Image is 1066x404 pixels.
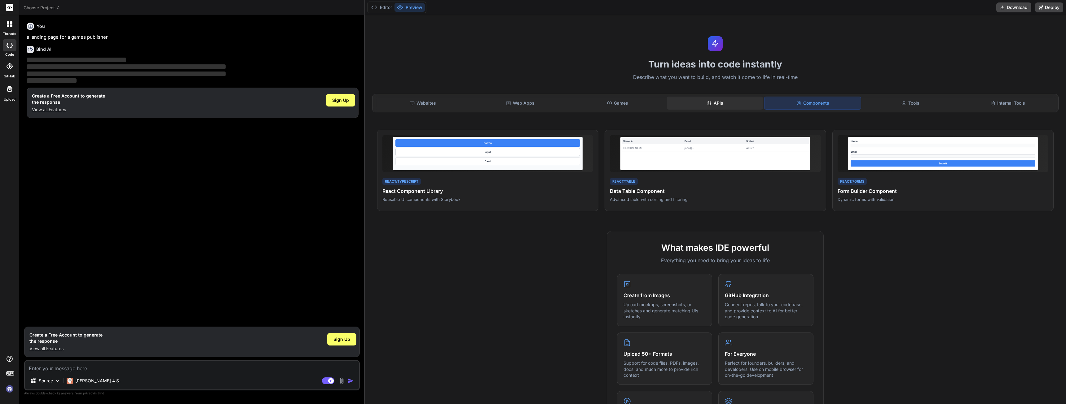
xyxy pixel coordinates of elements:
[39,378,53,384] p: Source
[725,302,807,320] p: Connect repos, talk to your codebase, and provide context to AI for better code generation
[623,292,706,299] h4: Create from Images
[27,72,226,76] span: ‌
[623,302,706,320] p: Upload mockups, screenshots, or sketches and generate matching UIs instantly
[333,336,350,342] span: Sign Up
[838,187,1048,195] h4: Form Builder Component
[746,146,808,150] div: Active
[395,157,580,165] div: Card
[36,46,51,52] h6: Bind AI
[348,378,354,384] img: icon
[617,257,813,264] p: Everything you need to bring your ideas to life
[27,58,126,62] span: ‌
[725,292,807,299] h4: GitHub Integration
[667,97,763,110] div: APIs
[838,197,1048,202] p: Dynamic forms with validation
[369,3,394,12] button: Editor
[610,187,821,195] h4: Data Table Component
[610,197,821,202] p: Advanced table with sorting and filtering
[4,384,15,394] img: signin
[685,139,746,143] div: Email
[623,350,706,358] h4: Upload 50+ Formats
[368,73,1062,81] p: Describe what you want to build, and watch it come to life in real-time
[4,74,15,79] label: GitHub
[375,97,471,110] div: Websites
[29,345,103,352] p: View all Features
[382,197,593,202] p: Reusable UI components with Storybook
[5,52,14,57] label: code
[623,360,706,378] p: Support for code files, PDFs, images, docs, and much more to provide rich context
[725,350,807,358] h4: For Everyone
[368,59,1062,70] h1: Turn ideas into code instantly
[24,5,60,11] span: Choose Project
[764,97,861,110] div: Components
[332,97,349,103] span: Sign Up
[851,150,1035,154] div: Email
[623,139,685,143] div: Name ↓
[1035,2,1063,12] button: Deploy
[960,97,1056,110] div: Internal Tools
[685,146,746,150] div: john@...
[27,78,77,83] span: ‌
[617,241,813,254] h2: What makes IDE powerful
[32,106,105,113] p: View all Features
[32,93,105,105] h1: Create a Free Account to generate the response
[382,178,421,185] div: React/TypeScript
[4,97,15,102] label: Upload
[394,3,425,12] button: Preview
[851,139,1035,143] div: Name
[395,139,580,147] div: Button
[55,378,60,384] img: Pick Models
[75,378,121,384] p: [PERSON_NAME] 4 S..
[27,64,226,69] span: ‌
[610,178,638,185] div: React/Table
[862,97,958,110] div: Tools
[851,160,1035,167] div: Submit
[37,23,45,29] h6: You
[725,360,807,378] p: Perfect for founders, builders, and developers. Use on mobile browser for on-the-go development
[67,378,73,384] img: Claude 4 Sonnet
[570,97,666,110] div: Games
[623,146,685,150] div: [PERSON_NAME]
[472,97,568,110] div: Web Apps
[83,391,94,395] span: privacy
[24,390,360,396] p: Always double-check its answers. Your in Bind
[382,187,593,195] h4: React Component Library
[27,34,359,41] p: a landing page for a games publisher
[3,31,16,37] label: threads
[29,332,103,344] h1: Create a Free Account to generate the response
[746,139,808,143] div: Status
[395,148,580,156] div: Input
[996,2,1031,12] button: Download
[338,377,345,384] img: attachment
[838,178,867,185] div: React/Forms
